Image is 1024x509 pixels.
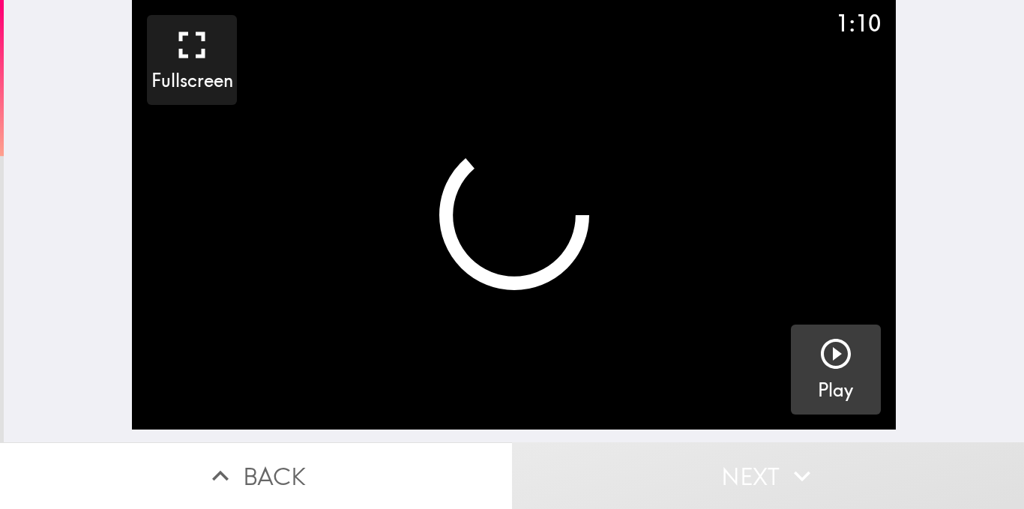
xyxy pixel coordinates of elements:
[791,325,881,415] button: Play
[818,378,853,403] h5: Play
[151,68,233,94] h5: Fullscreen
[836,7,881,39] div: 1:10
[512,442,1024,509] button: Next
[147,15,237,105] button: Fullscreen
